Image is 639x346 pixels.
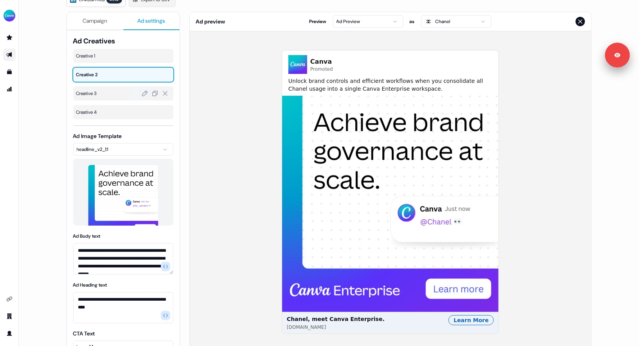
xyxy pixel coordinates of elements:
[310,66,333,72] span: Promoted
[76,52,170,60] span: Creative 1
[3,31,16,44] a: Go to prospects
[76,108,170,116] span: Creative 4
[76,90,170,97] span: Creative 3
[76,71,170,79] span: Creative 2
[3,293,16,305] a: Go to integrations
[282,96,499,333] button: Chanel, meet Canva Enterprise.[DOMAIN_NAME]Learn More
[287,315,385,323] span: Chanel, meet Canva Enterprise.
[576,17,585,26] button: Close preview
[310,57,333,66] span: Canva
[410,18,415,25] span: as
[3,48,16,61] a: Go to outbound experience
[73,233,101,239] label: Ad Body text
[73,282,107,288] label: Ad Heading text
[448,315,494,325] div: Learn More
[3,66,16,78] a: Go to templates
[196,18,225,25] span: Ad preview
[73,133,122,140] label: Ad Image Template
[310,18,327,25] span: Preview
[3,83,16,95] a: Go to attribution
[73,36,173,46] span: Ad Creatives
[3,327,16,340] a: Go to profile
[83,17,107,25] span: Campaign
[3,310,16,323] a: Go to team
[287,324,326,330] span: [DOMAIN_NAME]
[73,330,95,337] label: CTA Text
[288,77,492,93] span: Unlock brand controls and efficient workflows when you consolidate all Chanel usage into a single...
[137,17,165,25] span: Ad settings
